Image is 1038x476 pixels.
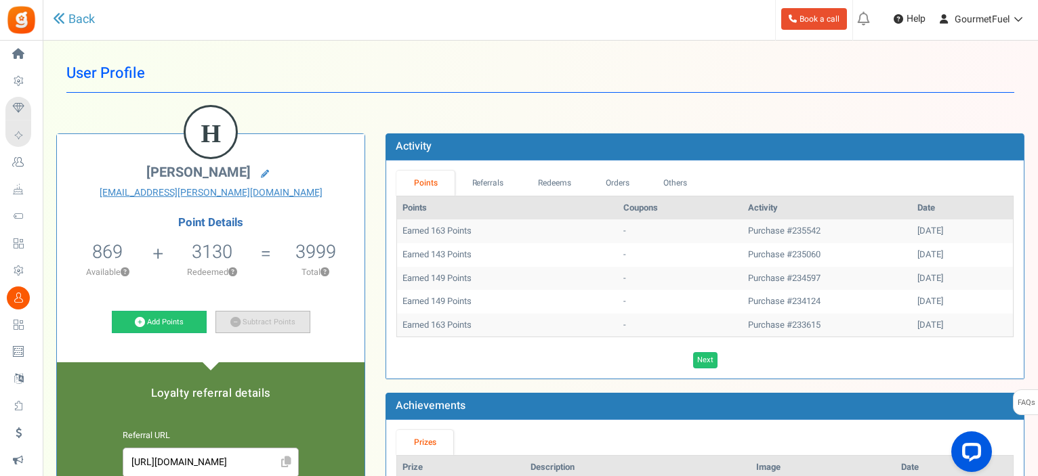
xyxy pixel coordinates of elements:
td: Earned 149 Points [397,267,617,290]
th: Coupons [618,196,743,220]
a: Redeems [521,171,589,196]
a: Next [693,352,718,368]
button: ? [320,268,329,277]
h6: Referral URL [123,431,299,441]
a: Orders [588,171,646,196]
td: Earned 163 Points [397,313,617,337]
td: - [618,267,743,290]
td: Purchase #234597 [743,267,912,290]
th: Activity [743,196,912,220]
div: [DATE] [917,225,1008,238]
b: Achievements [396,397,465,414]
span: GourmetFuel [955,12,1010,26]
a: Subtract Points [215,311,310,334]
td: Purchase #235060 [743,243,912,267]
a: Prizes [396,430,453,455]
span: 869 [92,238,123,265]
p: Total [273,266,358,278]
img: Gratisfaction [6,5,37,35]
h4: Point Details [57,217,365,229]
h5: 3130 [192,242,232,262]
td: Purchase #234124 [743,290,912,313]
td: Earned 149 Points [397,290,617,313]
p: Available [64,266,151,278]
a: Add Points [112,311,207,334]
td: Purchase #233615 [743,313,912,337]
td: - [618,243,743,267]
a: Referrals [455,171,521,196]
td: - [618,313,743,337]
span: [PERSON_NAME] [146,163,251,182]
th: Points [397,196,617,220]
b: Activity [396,138,432,154]
span: Click to Copy [275,451,297,475]
p: Redeemed [165,266,259,278]
td: Purchase #235542 [743,219,912,243]
a: Book a call [781,8,847,30]
td: - [618,290,743,313]
td: - [618,219,743,243]
div: [DATE] [917,295,1008,308]
a: Help [888,8,931,30]
td: Earned 143 Points [397,243,617,267]
div: [DATE] [917,248,1008,261]
button: ? [228,268,237,277]
td: Earned 163 Points [397,219,617,243]
h5: Loyalty referral details [70,387,351,399]
h5: 3999 [295,242,336,262]
a: [EMAIL_ADDRESS][PERSON_NAME][DOMAIN_NAME] [67,186,354,200]
div: [DATE] [917,319,1008,332]
figcaption: H [186,107,236,160]
a: Points [396,171,455,196]
th: Date [912,196,1013,220]
button: ? [121,268,129,277]
span: Help [903,12,926,26]
span: FAQs [1017,390,1035,416]
h1: User Profile [66,54,1014,93]
a: Others [646,171,705,196]
div: [DATE] [917,272,1008,285]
